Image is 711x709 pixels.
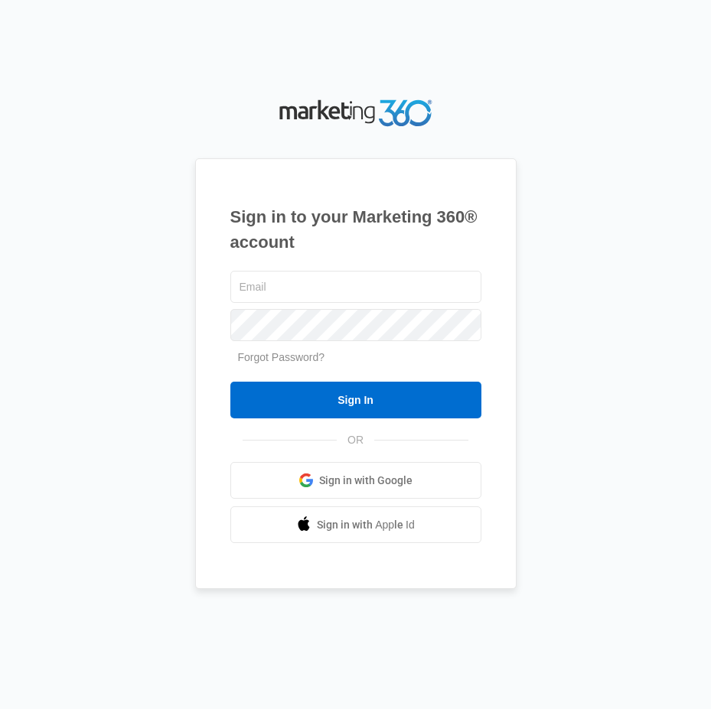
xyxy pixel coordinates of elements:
[230,462,481,499] a: Sign in with Google
[317,517,415,533] span: Sign in with Apple Id
[238,351,325,363] a: Forgot Password?
[230,271,481,303] input: Email
[337,432,374,448] span: OR
[230,204,481,255] h1: Sign in to your Marketing 360® account
[319,473,413,489] span: Sign in with Google
[230,382,481,418] input: Sign In
[230,506,481,543] a: Sign in with Apple Id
